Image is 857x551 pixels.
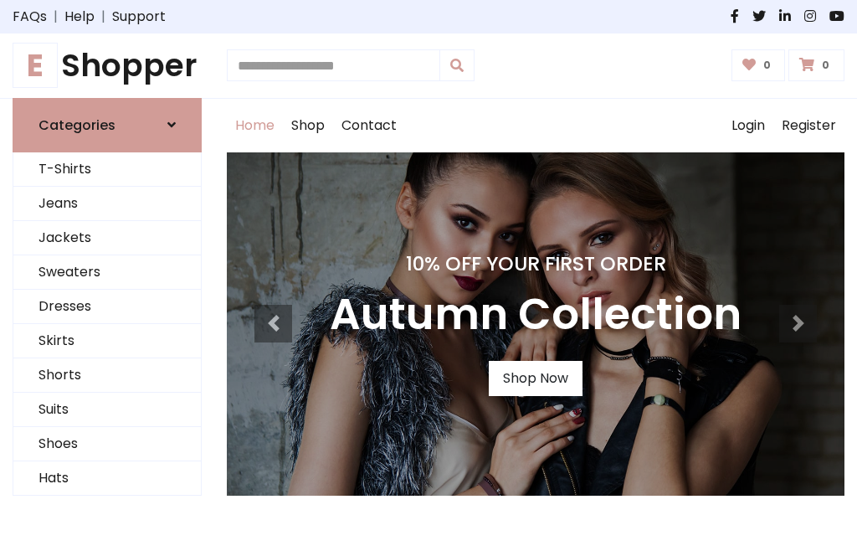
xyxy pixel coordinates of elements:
h4: 10% Off Your First Order [330,252,742,275]
a: Register [773,99,844,152]
a: Help [64,7,95,27]
h1: Shopper [13,47,202,85]
a: Support [112,7,166,27]
a: Shoes [13,427,201,461]
a: Home [227,99,283,152]
h3: Autumn Collection [330,289,742,341]
a: 0 [731,49,786,81]
a: Contact [333,99,405,152]
a: Shop Now [489,361,582,396]
a: Jackets [13,221,201,255]
a: Jeans [13,187,201,221]
span: | [95,7,112,27]
a: FAQs [13,7,47,27]
h6: Categories [38,117,115,133]
span: 0 [818,58,834,73]
a: Login [723,99,773,152]
a: Suits [13,393,201,427]
a: Shop [283,99,333,152]
a: Shorts [13,358,201,393]
a: Skirts [13,324,201,358]
a: 0 [788,49,844,81]
a: EShopper [13,47,202,85]
a: Hats [13,461,201,496]
span: 0 [759,58,775,73]
a: Categories [13,98,202,152]
a: Sweaters [13,255,201,290]
span: E [13,43,58,88]
a: Dresses [13,290,201,324]
a: T-Shirts [13,152,201,187]
span: | [47,7,64,27]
